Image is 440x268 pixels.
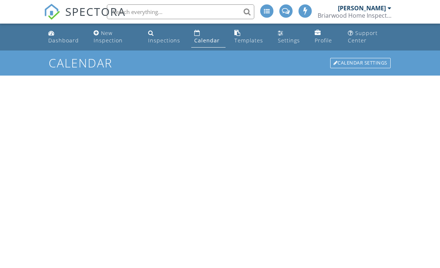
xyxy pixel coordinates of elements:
[44,4,60,20] img: The Best Home Inspection Software - Spectora
[45,27,84,48] a: Dashboard
[329,57,391,69] a: Calendar Settings
[318,12,391,19] div: Briarwood Home Inspections
[191,27,226,48] a: Calendar
[91,27,139,48] a: New Inspection
[338,4,386,12] div: [PERSON_NAME]
[94,29,123,44] div: New Inspection
[315,37,332,44] div: Profile
[231,27,269,48] a: Templates
[148,37,180,44] div: Inspections
[348,29,378,44] div: Support Center
[312,27,339,48] a: Profile
[330,58,391,68] div: Calendar Settings
[278,37,300,44] div: Settings
[345,27,394,48] a: Support Center
[145,27,185,48] a: Inspections
[234,37,263,44] div: Templates
[65,4,126,19] span: SPECTORA
[194,37,220,44] div: Calendar
[44,10,126,25] a: SPECTORA
[49,56,391,69] h1: Calendar
[275,27,306,48] a: Settings
[48,37,79,44] div: Dashboard
[107,4,254,19] input: Search everything...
